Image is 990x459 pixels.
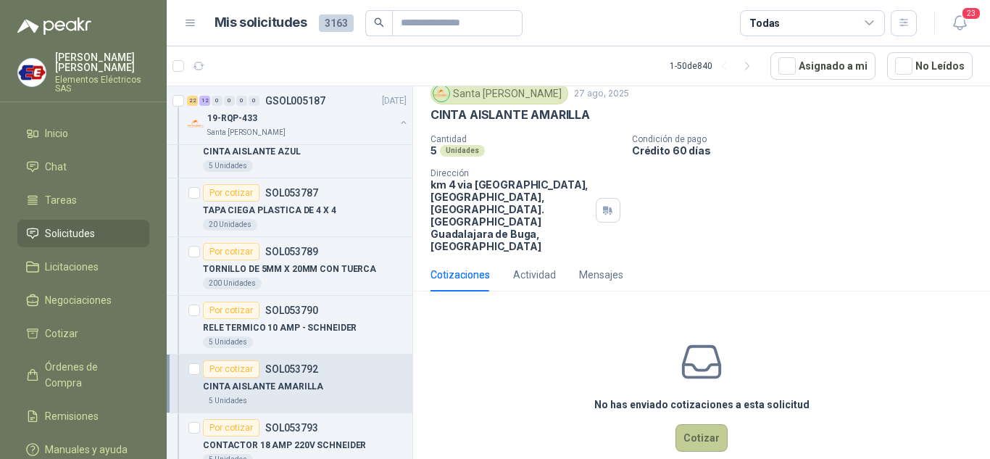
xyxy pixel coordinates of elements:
[203,395,253,407] div: 5 Unidades
[249,96,259,106] div: 0
[167,237,412,296] a: Por cotizarSOL053789TORNILLO DE 5MM X 20MM CON TUERCA200 Unidades
[265,188,318,198] p: SOL053787
[670,54,759,78] div: 1 - 50 de 840
[17,402,149,430] a: Remisiones
[45,326,78,342] span: Cotizar
[17,220,149,247] a: Solicitudes
[203,439,366,452] p: CONTACTOR 18 AMP 220V SCHNEIDER
[167,355,412,413] a: Por cotizarSOL053792CINTA AISLANTE AMARILLA5 Unidades
[579,267,623,283] div: Mensajes
[45,442,128,458] span: Manuales y ayuda
[17,153,149,181] a: Chat
[203,184,259,202] div: Por cotizar
[203,278,262,289] div: 200 Unidades
[199,96,210,106] div: 12
[887,52,973,80] button: No Leídos
[17,186,149,214] a: Tareas
[187,92,409,138] a: 22 12 0 0 0 0 GSOL005187[DATE] Company Logo19-RQP-433Santa [PERSON_NAME]
[236,96,247,106] div: 0
[203,336,253,348] div: 5 Unidades
[167,120,412,178] a: Por adjudicarSOL053786CINTA AISLANTE AZUL5 Unidades
[45,292,112,308] span: Negociaciones
[430,134,620,144] p: Cantidad
[430,107,590,123] p: CINTA AISLANTE AMARILLA
[961,7,981,20] span: 23
[574,87,629,101] p: 27 ago, 2025
[17,120,149,147] a: Inicio
[632,144,984,157] p: Crédito 60 días
[594,397,810,413] h3: No has enviado cotizaciones a esta solicitud
[45,259,99,275] span: Licitaciones
[45,125,68,141] span: Inicio
[187,96,198,106] div: 22
[513,267,556,283] div: Actividad
[203,380,323,394] p: CINTA AISLANTE AMARILLA
[430,83,568,104] div: Santa [PERSON_NAME]
[167,296,412,355] a: Por cotizarSOL053790RELE TERMICO 10 AMP - SCHNEIDER5 Unidades
[203,219,257,231] div: 20 Unidades
[55,52,149,73] p: [PERSON_NAME] [PERSON_NAME]
[17,320,149,347] a: Cotizar
[374,17,384,28] span: search
[382,94,407,108] p: [DATE]
[430,168,590,178] p: Dirección
[167,178,412,237] a: Por cotizarSOL053787TAPA CIEGA PLASTICA DE 4 X 420 Unidades
[18,59,46,86] img: Company Logo
[215,12,307,33] h1: Mis solicitudes
[749,15,780,31] div: Todas
[265,423,318,433] p: SOL053793
[212,96,222,106] div: 0
[45,159,67,175] span: Chat
[430,144,437,157] p: 5
[430,267,490,283] div: Cotizaciones
[207,112,257,125] p: 19-RQP-433
[265,364,318,374] p: SOL053792
[770,52,875,80] button: Asignado a mi
[45,226,95,241] span: Solicitudes
[265,247,318,257] p: SOL053789
[224,96,235,106] div: 0
[45,192,77,208] span: Tareas
[203,243,259,260] div: Por cotizar
[17,286,149,314] a: Negociaciones
[440,145,485,157] div: Unidades
[203,302,259,319] div: Por cotizar
[265,96,325,106] p: GSOL005187
[17,353,149,397] a: Órdenes de Compra
[203,160,253,172] div: 5 Unidades
[319,15,354,32] span: 3163
[187,115,204,133] img: Company Logo
[203,321,357,335] p: RELE TERMICO 10 AMP - SCHNEIDER
[203,360,259,378] div: Por cotizar
[203,262,376,276] p: TORNILLO DE 5MM X 20MM CON TUERCA
[55,75,149,93] p: Elementos Eléctricos SAS
[17,253,149,281] a: Licitaciones
[203,419,259,437] div: Por cotizar
[45,359,136,391] span: Órdenes de Compra
[947,10,973,36] button: 23
[207,127,286,138] p: Santa [PERSON_NAME]
[45,408,99,424] span: Remisiones
[265,305,318,315] p: SOL053790
[203,204,336,218] p: TAPA CIEGA PLASTICA DE 4 X 4
[433,86,449,102] img: Company Logo
[17,17,91,35] img: Logo peakr
[203,145,301,159] p: CINTA AISLANTE AZUL
[675,424,728,452] button: Cotizar
[632,134,984,144] p: Condición de pago
[430,178,590,252] p: km 4 via [GEOGRAPHIC_DATA], [GEOGRAPHIC_DATA], [GEOGRAPHIC_DATA]. [GEOGRAPHIC_DATA] Guadalajara d...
